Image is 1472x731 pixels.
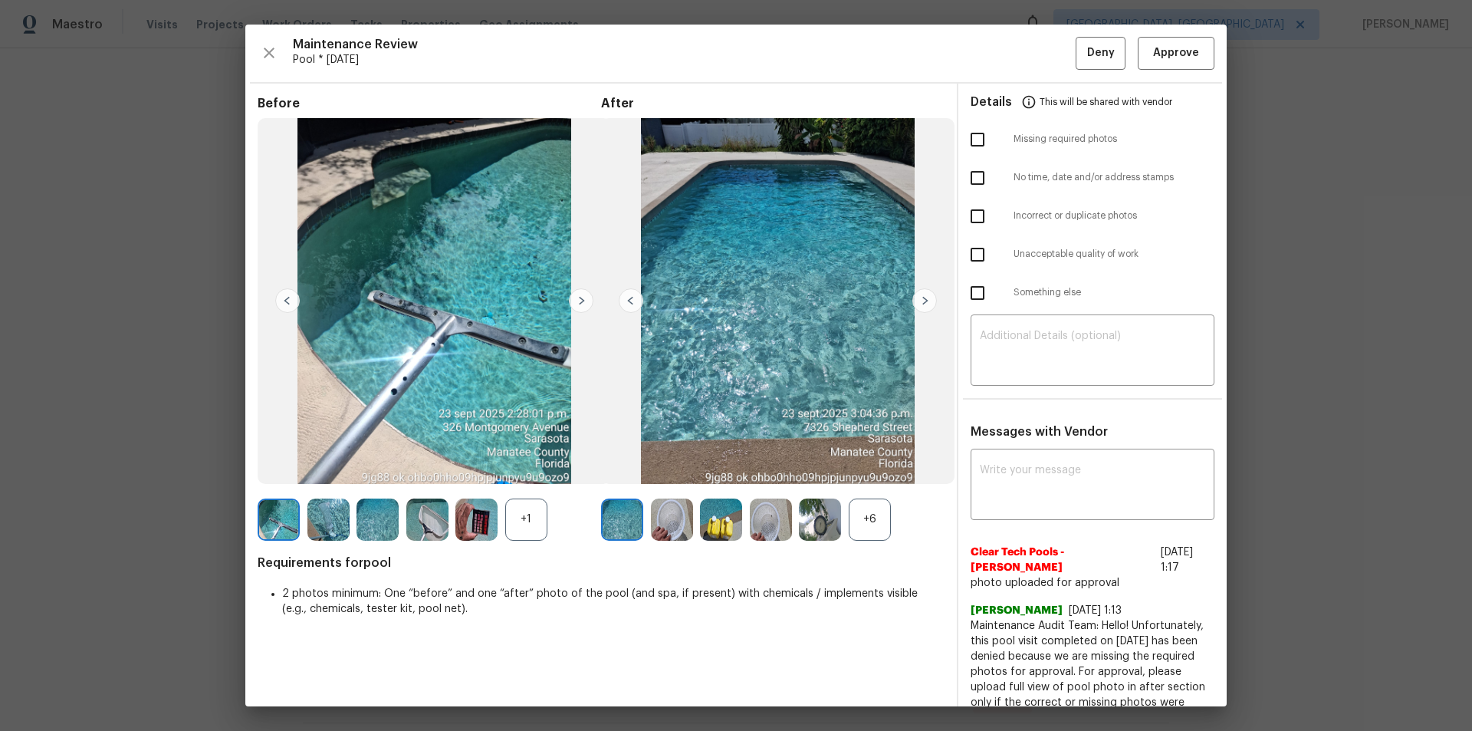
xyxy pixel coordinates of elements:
div: Something else [958,274,1227,312]
span: [DATE] 1:13 [1069,605,1122,616]
span: Approve [1153,44,1199,63]
div: Missing required photos [958,120,1227,159]
div: Unacceptable quality of work [958,235,1227,274]
span: Before [258,96,601,111]
img: left-chevron-button-url [619,288,643,313]
button: Approve [1138,37,1214,70]
span: Something else [1014,286,1214,299]
img: left-chevron-button-url [275,288,300,313]
img: right-chevron-button-url [912,288,937,313]
span: After [601,96,945,111]
span: This will be shared with vendor [1040,84,1172,120]
div: No time, date and/or address stamps [958,159,1227,197]
span: Details [971,84,1012,120]
span: Maintenance Review [293,37,1076,52]
span: photo uploaded for approval [971,575,1214,591]
div: Incorrect or duplicate photos [958,197,1227,235]
span: No time, date and/or address stamps [1014,171,1214,184]
span: Unacceptable quality of work [1014,248,1214,261]
span: Deny [1087,44,1115,63]
img: right-chevron-button-url [569,288,593,313]
div: +6 [849,499,891,541]
div: +1 [505,499,547,541]
span: [PERSON_NAME] [971,603,1063,618]
li: 2 photos minimum: One “before” and one “after” photo of the pool (and spa, if present) with chemi... [282,586,945,617]
span: Messages with Vendor [971,426,1108,438]
button: Deny [1076,37,1125,70]
span: Incorrect or duplicate photos [1014,209,1214,222]
span: Clear Tech Pools -[PERSON_NAME] [971,545,1155,575]
span: Requirements for pool [258,555,945,571]
span: [DATE] 1:17 [1161,547,1193,573]
span: Pool * [DATE] [293,52,1076,68]
span: Missing required photos [1014,133,1214,146]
